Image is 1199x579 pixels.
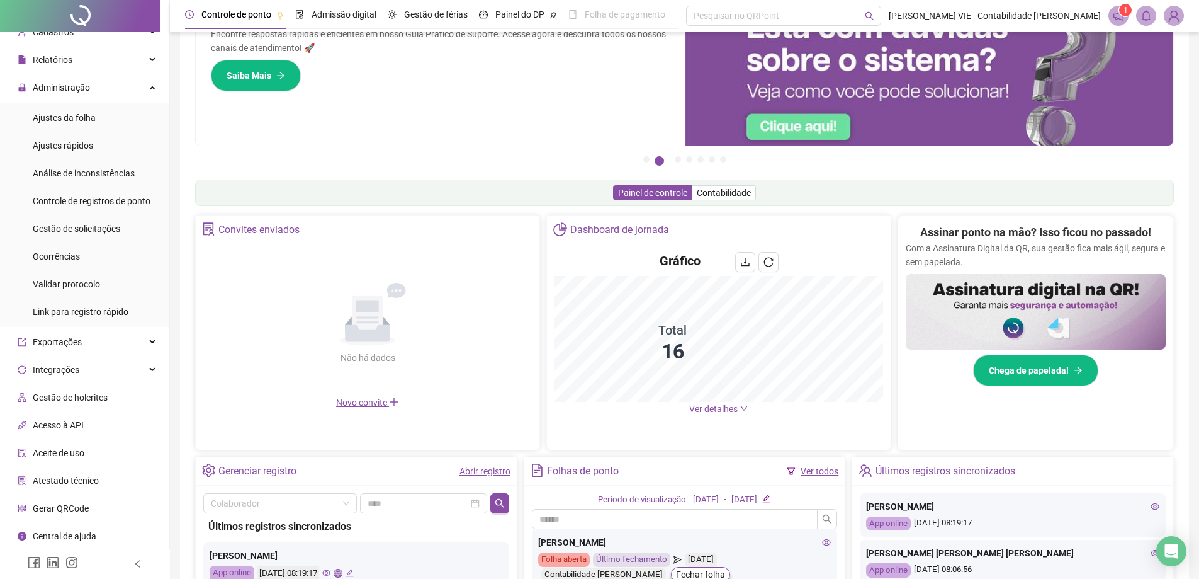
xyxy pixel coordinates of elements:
span: info-circle [18,532,26,541]
img: 87874 [1164,6,1183,25]
span: clock-circle [185,10,194,19]
sup: 1 [1119,4,1132,16]
span: Gerar QRCode [33,503,89,513]
span: Integrações [33,365,79,375]
p: Com a Assinatura Digital da QR, sua gestão fica mais ágil, segura e sem papelada. [906,241,1166,269]
div: Últimos registros sincronizados [875,461,1015,482]
span: eye [322,569,330,577]
span: global [334,569,342,577]
div: [PERSON_NAME] [538,536,831,549]
span: Análise de inconsistências [33,168,135,178]
div: Convites enviados [218,219,300,241]
span: Chega de papelada! [989,364,1069,377]
span: left [133,559,142,568]
button: 4 [686,156,692,163]
span: file-done [295,10,304,19]
h2: Assinar ponto na mão? Isso ficou no passado! [920,224,1151,241]
div: App online [866,563,911,578]
span: 1 [1123,6,1128,14]
span: eye [1151,502,1159,511]
button: Saiba Mais [211,60,301,91]
div: [DATE] 08:19:17 [866,517,1159,531]
span: apartment [18,393,26,402]
div: [PERSON_NAME] [210,549,503,563]
span: Ocorrências [33,251,80,261]
span: reload [763,257,774,267]
span: Acesso à API [33,420,84,430]
span: file [18,55,26,64]
button: 3 [675,156,681,163]
span: Validar protocolo [33,279,100,289]
span: pushpin [549,11,557,19]
span: eye [822,538,831,547]
span: audit [18,449,26,457]
span: solution [202,222,215,236]
span: setting [202,464,215,477]
span: Aceite de uso [33,448,84,458]
span: export [18,338,26,347]
span: Gestão de solicitações [33,224,120,234]
span: Exportações [33,337,82,347]
div: [DATE] [731,493,757,507]
span: plus [389,397,399,407]
span: Contabilidade [697,188,751,198]
span: api [18,421,26,430]
span: lock [18,83,26,92]
div: [PERSON_NAME] [866,500,1159,513]
span: [PERSON_NAME] VIE - Contabilidade [PERSON_NAME] [889,9,1101,23]
button: Chega de papelada! [973,355,1098,386]
span: dashboard [479,10,488,19]
span: send [673,553,682,567]
span: notification [1113,10,1124,21]
h4: Gráfico [660,252,701,270]
span: Atestado técnico [33,476,99,486]
a: Ver todos [801,466,838,476]
button: 2 [655,156,664,166]
span: team [858,464,872,477]
span: user-add [18,28,26,37]
span: Ver detalhes [689,404,738,414]
span: Controle de registros de ponto [33,196,150,206]
div: Últimos registros sincronizados [208,519,504,534]
a: Ver detalhes down [689,404,748,414]
div: Open Intercom Messenger [1156,536,1186,566]
span: search [495,498,505,508]
span: Ajustes da folha [33,113,96,123]
span: Cadastros [33,27,74,37]
button: 6 [709,156,715,163]
span: Admissão digital [312,9,376,20]
span: Saiba Mais [227,69,271,83]
button: 5 [697,156,704,163]
div: Folha aberta [538,553,590,567]
span: Relatórios [33,55,72,65]
span: file-text [531,464,544,477]
span: bell [1140,10,1152,21]
span: Central de ajuda [33,531,96,541]
div: Último fechamento [593,553,670,567]
span: edit [346,569,354,577]
span: Painel do DP [495,9,544,20]
span: Novo convite [336,398,399,408]
p: Encontre respostas rápidas e eficientes em nosso Guia Prático de Suporte. Acesse agora e descubra... [211,27,670,55]
span: Painel de controle [618,188,687,198]
span: search [865,11,874,21]
button: 7 [720,156,726,163]
span: qrcode [18,504,26,513]
span: facebook [28,556,40,569]
div: [DATE] 08:06:56 [866,563,1159,578]
div: [PERSON_NAME] [PERSON_NAME] [PERSON_NAME] [866,546,1159,560]
span: arrow-right [1074,366,1083,375]
div: [DATE] [685,553,717,567]
span: pie-chart [553,222,566,236]
div: Gerenciar registro [218,461,296,482]
span: Gestão de holerites [33,393,108,403]
div: Período de visualização: [598,493,688,507]
span: arrow-right [276,71,285,80]
span: Gestão de férias [404,9,468,20]
div: Dashboard de jornada [570,219,669,241]
span: sun [388,10,397,19]
button: 1 [643,156,650,163]
span: instagram [65,556,78,569]
span: eye [1151,549,1159,558]
span: solution [18,476,26,485]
